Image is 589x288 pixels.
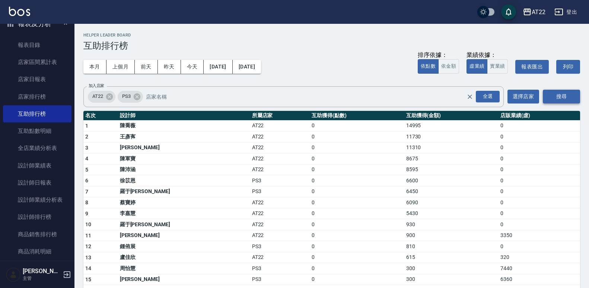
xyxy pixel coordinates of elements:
td: 11730 [404,131,499,143]
td: 0 [310,208,404,219]
button: 前天 [135,60,158,74]
td: [PERSON_NAME] [118,230,250,241]
button: [DATE] [204,60,232,74]
td: 615 [404,252,499,263]
a: 設計師排行榜 [3,208,71,225]
button: 報表匯出 [515,60,549,74]
td: 陳喬薇 [118,120,250,131]
td: 14995 [404,120,499,131]
span: 10 [85,221,92,227]
button: [DATE] [233,60,261,74]
button: 搜尋 [543,90,580,103]
a: 商品銷售排行榜 [3,226,71,243]
button: 實業績 [487,59,508,74]
h2: Helper Leader Board [83,33,580,38]
img: Person [6,267,21,282]
h3: 互助排行榜 [83,41,580,51]
button: 依金額 [438,59,459,74]
h5: [PERSON_NAME] [23,268,61,275]
div: AT22 [88,91,115,103]
td: 0 [310,263,404,274]
td: 0 [310,164,404,175]
button: 選擇店家 [507,90,539,103]
td: 0 [310,153,404,164]
span: 11 [85,233,92,239]
img: Logo [9,7,30,16]
a: 設計師業績表 [3,157,71,174]
span: 12 [85,243,92,249]
td: 0 [499,175,580,186]
div: 排序依據： [418,51,459,59]
span: 4 [85,156,88,161]
td: 8595 [404,164,499,175]
span: 5 [85,167,88,173]
a: 店家排行榜 [3,88,71,105]
input: 店家名稱 [144,90,480,103]
td: 810 [404,241,499,252]
td: 0 [310,230,404,241]
button: save [501,4,516,19]
button: 依點數 [418,59,439,74]
span: 15 [85,276,92,282]
td: 0 [499,208,580,219]
td: AT22 [250,131,310,143]
th: 店販業績(虛) [499,111,580,121]
button: 昨天 [158,60,181,74]
td: 8675 [404,153,499,164]
span: 9 [85,211,88,217]
td: 羅于[PERSON_NAME] [118,219,250,230]
td: 0 [310,120,404,131]
td: AT22 [250,120,310,131]
td: PS3 [250,274,310,285]
span: 14 [85,265,92,271]
td: AT22 [250,252,310,263]
button: 列印 [556,60,580,74]
button: 今天 [181,60,204,74]
th: 所屬店家 [250,111,310,121]
td: 0 [310,241,404,252]
td: 6090 [404,197,499,208]
button: Clear [465,92,475,102]
a: 全店業績分析表 [3,140,71,157]
td: 320 [499,252,580,263]
td: 900 [404,230,499,241]
td: [PERSON_NAME] [118,274,250,285]
span: PS3 [118,93,135,100]
button: 虛業績 [467,59,487,74]
td: [PERSON_NAME] [118,142,250,153]
a: 設計師日報表 [3,174,71,191]
td: 0 [310,197,404,208]
td: 930 [404,219,499,230]
label: 加入店家 [89,83,104,89]
a: 店家日報表 [3,71,71,88]
button: 登出 [551,5,580,19]
div: AT22 [532,7,545,17]
td: 陳軍寶 [118,153,250,164]
button: 報表及分析 [3,14,71,33]
td: 鍾侑展 [118,241,250,252]
td: 0 [499,142,580,153]
div: 全選 [476,91,500,102]
td: 0 [499,153,580,164]
td: 6600 [404,175,499,186]
td: 王彥寯 [118,131,250,143]
td: 0 [499,219,580,230]
button: 本月 [83,60,106,74]
td: AT22 [250,219,310,230]
td: 0 [310,142,404,153]
a: 報表目錄 [3,36,71,54]
a: 店家區間累計表 [3,54,71,71]
th: 名次 [83,111,118,121]
td: PS3 [250,263,310,274]
td: 3350 [499,230,580,241]
span: 1 [85,123,88,129]
span: 7 [85,189,88,195]
td: 羅于[PERSON_NAME] [118,186,250,197]
td: AT22 [250,153,310,164]
span: 8 [85,199,88,205]
span: 13 [85,255,92,260]
td: PS3 [250,175,310,186]
div: 業績依據： [467,51,508,59]
td: 11310 [404,142,499,153]
button: 上個月 [106,60,135,74]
